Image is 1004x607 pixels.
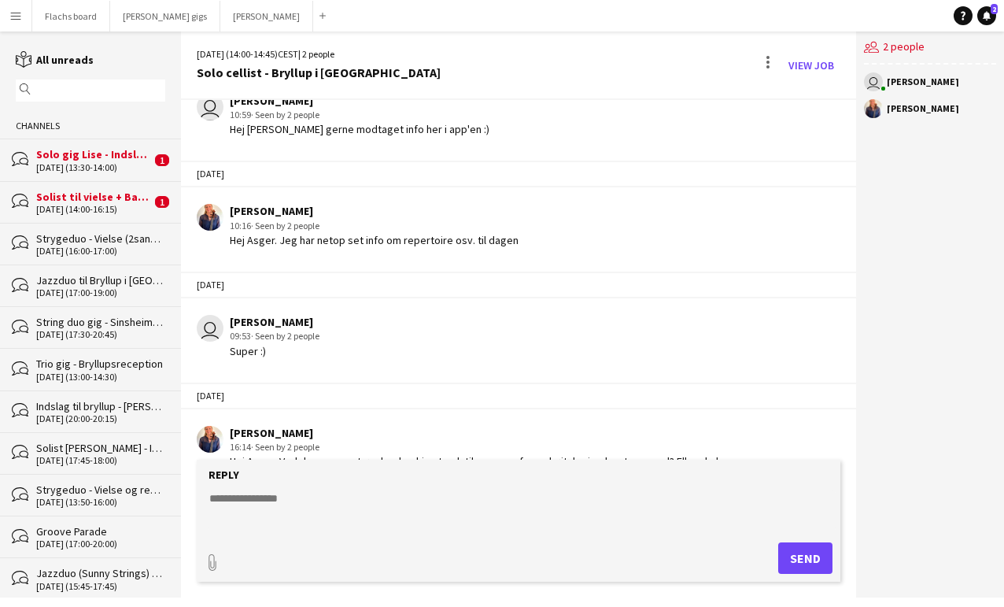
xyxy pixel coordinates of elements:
[977,6,996,25] a: 2
[230,329,319,343] div: 09:53
[209,468,239,482] label: Reply
[36,231,165,246] div: Strygeduo - Vielse (2sange) - [GEOGRAPHIC_DATA]
[230,219,519,233] div: 10:16
[16,53,94,67] a: All unreads
[230,315,319,329] div: [PERSON_NAME]
[181,161,856,187] div: [DATE]
[197,65,441,80] div: Solo cellist - Bryllup i [GEOGRAPHIC_DATA]
[220,1,313,31] button: [PERSON_NAME]
[36,524,165,539] div: Groove Parade
[36,357,165,371] div: Trio gig - Bryllupsreception
[36,497,165,508] div: [DATE] (13:50-16:00)
[155,196,169,208] span: 1
[230,233,519,247] div: Hej Asger. Jeg har netop set info om repertoire osv. til dagen
[251,220,319,231] span: · Seen by 2 people
[36,246,165,257] div: [DATE] (16:00-17:00)
[230,94,489,108] div: [PERSON_NAME]
[36,566,165,580] div: Jazzduo (Sunny Strings) Bryllupsreception
[36,329,165,340] div: [DATE] (17:30-20:45)
[36,581,165,592] div: [DATE] (15:45-17:45)
[181,383,856,409] div: [DATE]
[36,539,165,550] div: [DATE] (17:00-20:00)
[36,162,151,173] div: [DATE] (13:30-14:00)
[197,47,441,61] div: [DATE] (14:00-14:45) | 2 people
[778,542,832,574] button: Send
[991,4,998,14] span: 2
[36,190,151,204] div: Solist til vielse + Barbershop kor til reception
[36,204,151,215] div: [DATE] (14:00-16:15)
[181,272,856,298] div: [DATE]
[887,77,959,87] div: [PERSON_NAME]
[864,31,996,65] div: 2 people
[230,122,489,136] div: Hej [PERSON_NAME] gerne modtaget info her i app'en :)
[155,154,169,166] span: 1
[251,441,319,453] span: · Seen by 2 people
[230,454,736,483] div: Hej Asger. Ved du om parret ønsker backing track til sangene fra en højtaler jeg kan tage med? El...
[230,440,736,454] div: 16:14
[36,455,165,466] div: [DATE] (17:45-18:00)
[230,344,319,358] div: Super :)
[110,1,220,31] button: [PERSON_NAME] gigs
[230,426,736,440] div: [PERSON_NAME]
[36,315,165,329] div: String duo gig - Sinsheim GmbH
[36,399,165,413] div: Indslag til bryllup - [PERSON_NAME] & Pianist
[36,413,165,424] div: [DATE] (20:00-20:15)
[251,109,319,120] span: · Seen by 2 people
[36,483,165,497] div: Strygeduo - Vielse og reception
[36,273,165,287] div: Jazzduo til Bryllup i [GEOGRAPHIC_DATA]
[32,1,110,31] button: Flachs board
[36,147,151,161] div: Solo gig Lise - Indslag til [GEOGRAPHIC_DATA]
[782,53,840,78] a: View Job
[230,108,489,122] div: 10:59
[36,372,165,383] div: [DATE] (13:00-14:30)
[36,287,165,298] div: [DATE] (17:00-19:00)
[887,104,959,113] div: [PERSON_NAME]
[36,441,165,455] div: Solist [PERSON_NAME] - Indslag til bryllup
[251,330,319,342] span: · Seen by 2 people
[278,48,298,60] span: CEST
[230,204,519,218] div: [PERSON_NAME]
